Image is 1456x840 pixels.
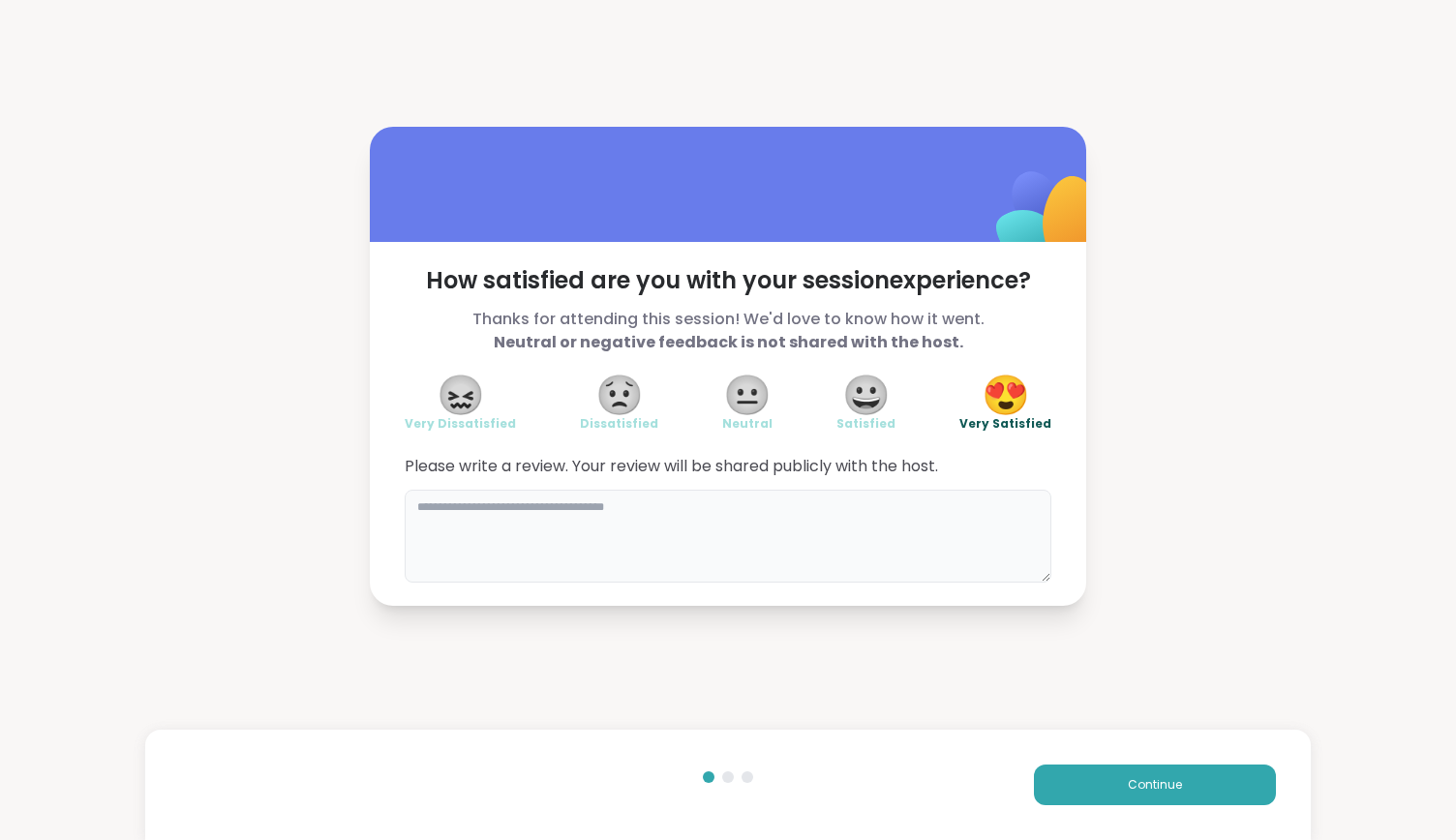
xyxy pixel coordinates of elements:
[405,455,1051,478] span: Please write a review. Your review will be shared publicly with the host.
[1034,765,1276,805] button: Continue
[723,377,772,412] span: 😐
[722,416,773,432] span: Neutral
[437,377,485,412] span: 😖
[836,416,895,432] span: Satisfied
[1128,776,1182,794] span: Continue
[405,308,1051,354] span: Thanks for attending this session! We'd love to know how it went.
[842,377,891,412] span: 😀
[982,377,1030,412] span: 😍
[405,416,516,432] span: Very Dissatisfied
[494,331,963,353] b: Neutral or negative feedback is not shared with the host.
[595,377,644,412] span: 😟
[580,416,658,432] span: Dissatisfied
[951,121,1143,314] img: ShareWell Logomark
[959,416,1051,432] span: Very Satisfied
[405,265,1051,296] span: How satisfied are you with your session experience?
